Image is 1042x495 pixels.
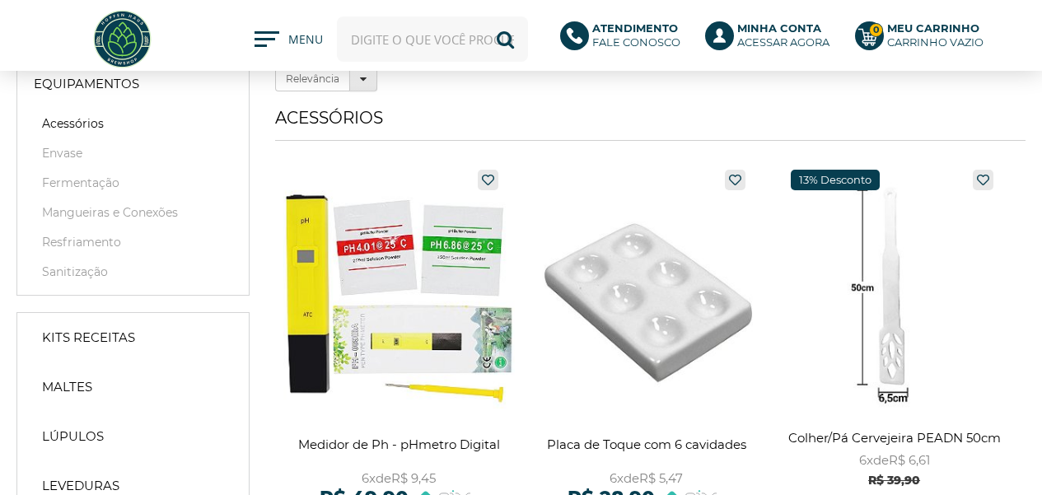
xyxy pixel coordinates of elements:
a: Equipamentos [17,68,249,100]
img: Hopfen Haus BrewShop [91,8,153,70]
strong: Leveduras [42,478,119,494]
a: Kits Receitas [26,321,241,354]
p: Fale conosco [592,21,680,49]
strong: Lúpulos [42,428,104,445]
h1: Acessórios [275,108,1026,141]
b: Meu Carrinho [887,21,979,35]
input: Digite o que você procura [337,16,529,62]
strong: Maltes [42,379,92,395]
a: Envase [34,145,232,161]
a: Maltes [26,371,241,404]
span: MENU [288,31,320,56]
a: Resfriamento [34,234,232,250]
a: AtendimentoFale conosco [560,21,689,58]
b: Atendimento [592,21,678,35]
b: Minha Conta [737,21,821,35]
button: MENU [255,31,320,48]
a: Lúpulos [26,420,241,453]
div: Carrinho Vazio [887,35,984,49]
button: Buscar [483,16,528,62]
a: Mangueiras e Conexões [34,204,232,221]
a: Acessórios [34,115,232,132]
strong: 0 [869,23,883,37]
a: Fermentação [34,175,232,191]
strong: Kits Receitas [42,329,135,346]
a: Minha ContaAcessar agora [705,21,839,58]
label: Relevância [275,67,350,91]
a: Sanitização [34,264,232,280]
p: Acessar agora [737,21,829,49]
strong: Equipamentos [34,76,139,92]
